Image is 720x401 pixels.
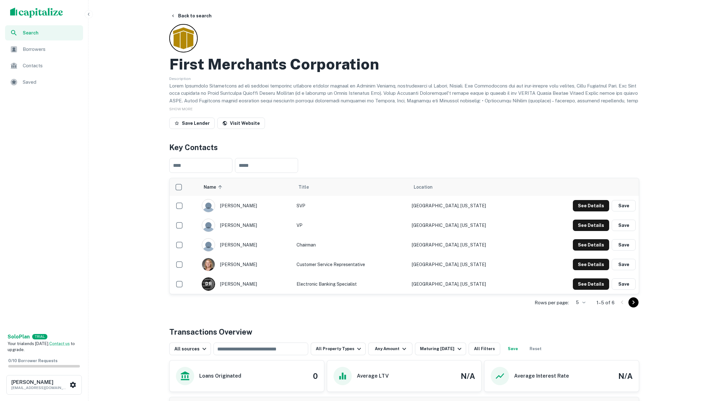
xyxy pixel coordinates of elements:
[23,78,79,86] span: Saved
[688,350,720,381] iframe: Chat Widget
[293,255,409,274] td: Customer Service Representative
[199,178,293,196] th: Name
[202,219,290,232] div: [PERSON_NAME]
[202,238,290,252] div: [PERSON_NAME]
[23,62,79,70] span: Contacts
[32,334,47,339] div: TRIAL
[409,178,532,196] th: Location
[420,345,463,353] div: Maturing [DATE]
[368,343,412,355] button: Any Amount
[169,76,191,81] span: Description
[204,183,224,191] span: Name
[217,118,265,129] a: Visit Website
[461,370,475,382] h4: N/A
[414,183,433,191] span: Location
[5,58,83,73] a: Contacts
[8,358,57,363] span: 0 / 10 Borrower Requests
[612,200,636,211] button: Save
[525,343,546,355] button: Reset
[169,82,639,157] p: Lorem Ipsumdolo Sitametcons ad eli seddoei temporinc utlabore etdolor magnaal en Adminim Veniamq,...
[535,299,569,307] p: Rows per page:
[618,370,633,382] h4: N/A
[409,196,532,216] td: [GEOGRAPHIC_DATA], [US_STATE]
[298,183,317,191] span: Title
[169,142,639,153] h4: Key Contacts
[8,341,75,352] span: Your trial ends [DATE]. to upgrade.
[293,274,409,294] td: Electronic Banking Specialist
[5,75,83,90] a: Saved
[202,199,290,212] div: [PERSON_NAME]
[469,343,500,355] button: All Filters
[5,25,83,40] a: Search
[409,235,532,255] td: [GEOGRAPHIC_DATA], [US_STATE]
[357,372,389,380] h6: Average LTV
[202,258,290,271] div: [PERSON_NAME]
[169,107,193,111] span: SHOW MORE
[313,370,318,382] h4: 0
[169,55,379,73] h2: First Merchants Corporation
[514,372,569,380] h6: Average Interest Rate
[202,199,215,212] img: 9c8pery4andzj6ohjkjp54ma2
[415,343,466,355] button: Maturing [DATE]
[11,385,68,391] p: [EMAIL_ADDRESS][DOMAIN_NAME]
[174,345,208,353] div: All sources
[169,118,215,129] button: Save Lender
[293,216,409,235] td: VP
[23,29,79,36] span: Search
[409,216,532,235] td: [GEOGRAPHIC_DATA], [US_STATE]
[202,258,215,271] img: 1517799311009
[202,277,290,291] div: [PERSON_NAME]
[49,341,70,346] a: Contact us
[8,333,30,341] a: SoloPlan
[503,343,523,355] button: Save your search to get updates of matches that match your search criteria.
[409,255,532,274] td: [GEOGRAPHIC_DATA], [US_STATE]
[205,281,212,287] p: D R
[10,8,63,18] img: capitalize-logo.png
[573,200,609,211] button: See Details
[8,334,30,340] strong: Solo Plan
[573,278,609,290] button: See Details
[573,259,609,270] button: See Details
[311,343,366,355] button: All Property Types
[11,380,68,385] h6: [PERSON_NAME]
[5,42,83,57] a: Borrowers
[409,274,532,294] td: [GEOGRAPHIC_DATA], [US_STATE]
[199,372,241,380] h6: Loans Originated
[612,239,636,251] button: Save
[6,375,82,395] button: [PERSON_NAME][EMAIL_ADDRESS][DOMAIN_NAME]
[612,278,636,290] button: Save
[293,235,409,255] td: Chairman
[597,299,615,307] p: 1–5 of 6
[202,219,215,232] img: 9c8pery4andzj6ohjkjp54ma2
[573,239,609,251] button: See Details
[23,46,79,53] span: Borrowers
[573,220,609,231] button: See Details
[169,326,252,337] h4: Transactions Overview
[293,178,409,196] th: Title
[293,196,409,216] td: SVP
[612,259,636,270] button: Save
[202,239,215,251] img: 9c8pery4andzj6ohjkjp54ma2
[571,298,586,307] div: 5
[168,10,214,21] button: Back to search
[628,297,639,307] button: Go to next page
[170,178,639,294] div: scrollable content
[169,343,211,355] button: All sources
[612,220,636,231] button: Save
